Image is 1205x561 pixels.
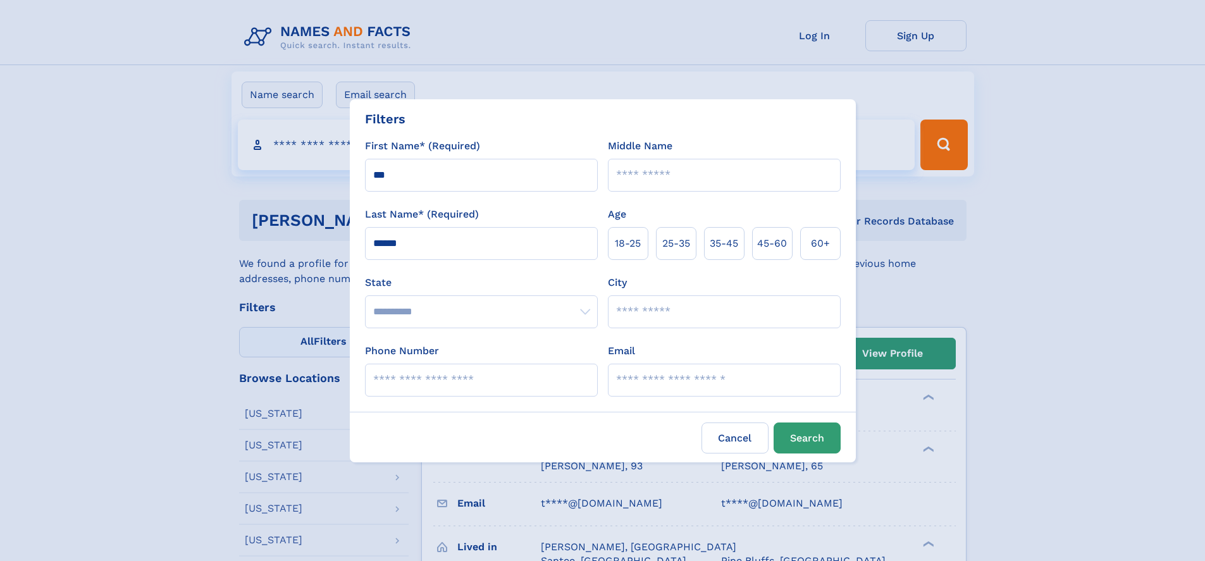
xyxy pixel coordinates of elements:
[365,109,405,128] div: Filters
[608,275,627,290] label: City
[811,236,830,251] span: 60+
[615,236,641,251] span: 18‑25
[608,139,672,154] label: Middle Name
[774,422,841,453] button: Search
[608,343,635,359] label: Email
[757,236,787,251] span: 45‑60
[710,236,738,251] span: 35‑45
[365,343,439,359] label: Phone Number
[365,207,479,222] label: Last Name* (Required)
[608,207,626,222] label: Age
[701,422,769,453] label: Cancel
[365,275,598,290] label: State
[365,139,480,154] label: First Name* (Required)
[662,236,690,251] span: 25‑35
